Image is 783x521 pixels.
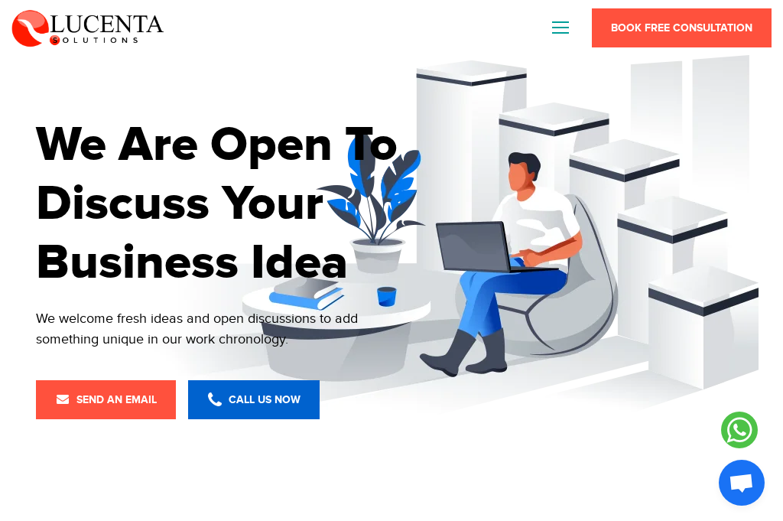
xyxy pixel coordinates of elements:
[36,380,176,419] a: Send an Email
[188,380,320,419] a: Call Us Now
[36,116,456,292] h1: We Are Open To Discuss Your Business Idea
[719,460,765,506] a: Open chat
[36,308,372,350] div: We welcome fresh ideas and open discussions to add something unique in our work chronology.
[592,8,772,47] a: Book Free Consultation
[55,393,157,406] span: Send an Email
[611,21,752,34] span: Book Free Consultation
[11,8,164,47] img: Lucenta Solutions
[207,393,301,406] span: Call Us Now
